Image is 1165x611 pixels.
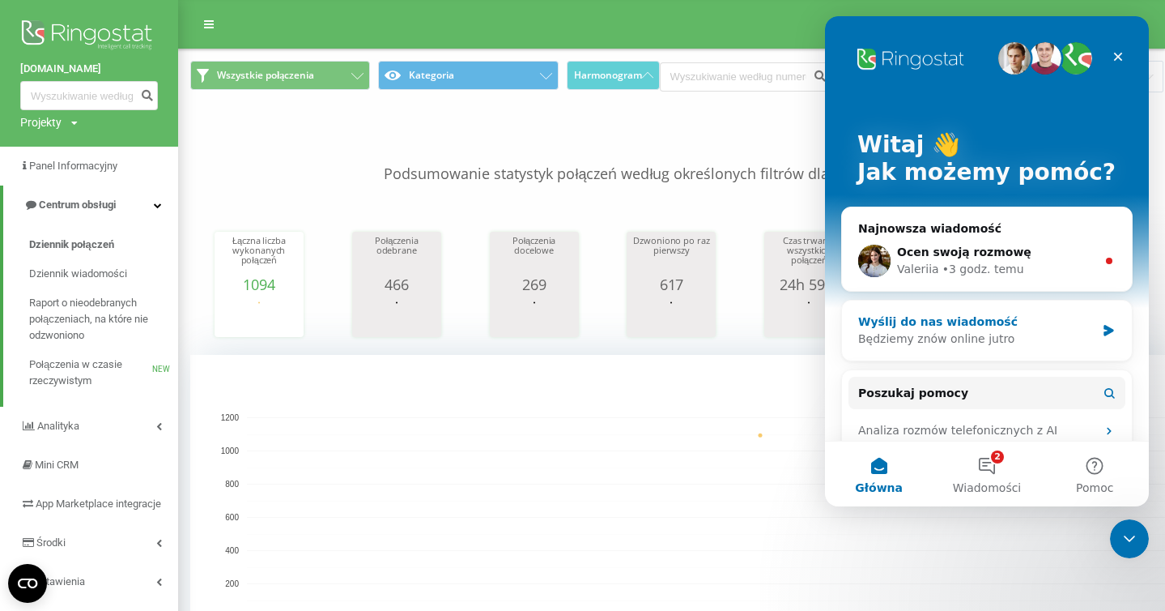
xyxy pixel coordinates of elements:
[567,61,660,90] button: Harmonogram
[29,230,178,259] a: Dziennik połączeń
[36,536,66,549] span: Środki
[20,61,158,77] a: [DOMAIN_NAME]
[221,446,240,455] text: 1000
[3,186,178,224] a: Centrum obsługi
[631,293,712,341] svg: A chart.
[29,295,170,344] span: Raport o nieodebranych połączeniach, na które nie odzwoniono
[29,266,127,282] span: Dziennik wiadomości
[219,293,300,341] svg: A chart.
[225,579,239,588] text: 200
[356,236,437,276] div: Połączenia odebrane
[768,276,849,293] div: 24h 59m
[219,276,300,293] div: 1094
[34,575,85,587] span: Ustawienia
[29,350,178,395] a: Połączenia w czasie rzeczywistymNEW
[20,81,158,110] input: Wyszukiwanie według numeru
[37,420,79,432] span: Analityka
[39,199,116,211] span: Centrum obsługi
[219,236,300,276] div: Łączna liczba wykonanych połączeń
[217,69,314,82] span: Wszystkie połączenia
[378,61,558,90] button: Kategoria
[631,276,712,293] div: 617
[29,237,114,253] span: Dziennik połączeń
[190,61,370,90] button: Wszystkie połączenia
[20,16,158,57] img: Ringostat logo
[631,236,712,276] div: Dzwoniono po raz pierwszy
[29,259,178,288] a: Dziennik wiadomości
[768,236,849,276] div: Czas trwania wszystkich połączeń
[1110,519,1149,558] iframe: Intercom live chat
[494,236,575,276] div: Połączenia docelowe
[29,357,152,389] span: Połączenia w czasie rzeczywistym
[356,276,437,293] div: 466
[356,293,437,341] svg: A chart.
[8,564,47,603] button: Open CMP widget
[20,114,62,130] div: Projekty
[825,16,1149,506] iframe: Intercom live chat
[574,70,642,81] span: Harmonogram
[190,131,1153,185] p: Podsumowanie statystyk połączeń według określonych filtrów dla wybranego okresu
[29,288,178,350] a: Raport o nieodebranych połączeniach, na które nie odzwoniono
[225,513,239,522] text: 600
[29,160,117,172] span: Panel Informacyjny
[225,480,239,489] text: 800
[225,546,239,555] text: 400
[494,293,575,341] svg: A chart.
[35,459,79,471] span: Mini CRM
[660,62,831,92] input: Wyszukiwanie według numeru
[494,276,575,293] div: 269
[36,498,161,510] span: App Marketplace integracje
[221,413,240,422] text: 1200
[768,293,849,341] svg: A chart.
